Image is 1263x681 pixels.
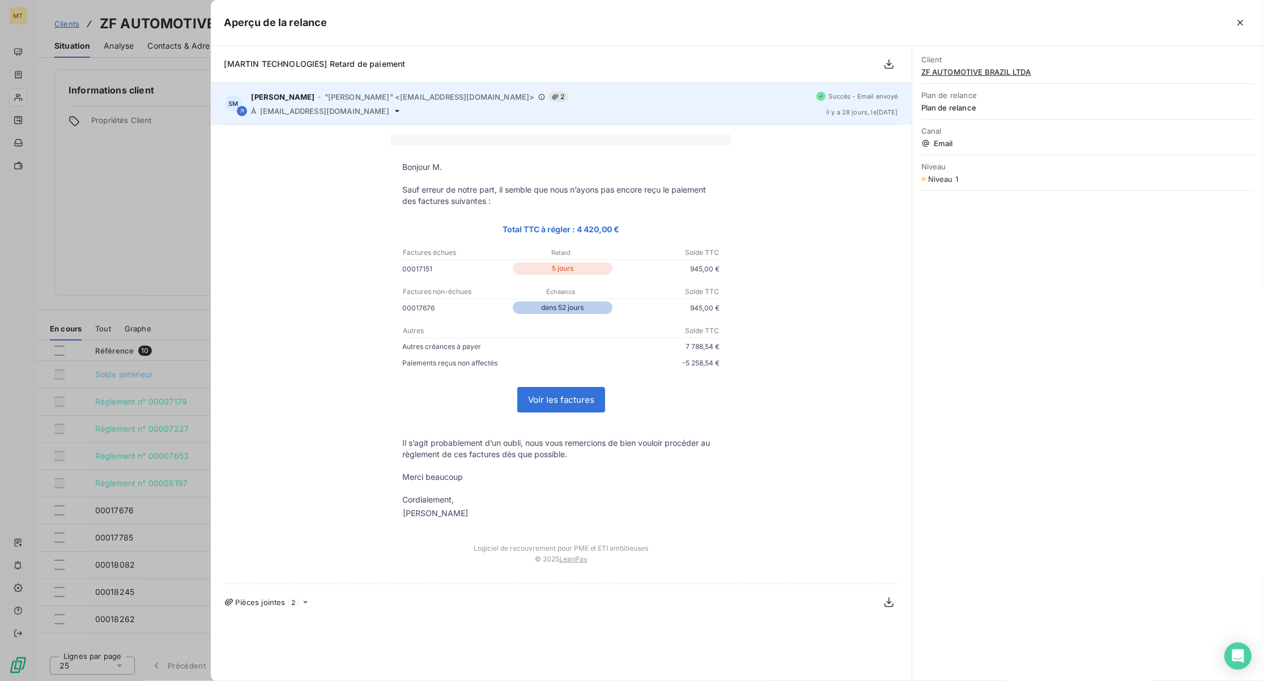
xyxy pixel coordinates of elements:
[1224,642,1252,670] div: Open Intercom Messenger
[921,91,1254,100] span: Plan de relance
[402,471,720,483] p: Merci beaucoup
[224,95,243,113] div: SM
[391,533,731,552] td: Logiciel de recouvrement pour PME et ETI ambitieuses
[402,437,720,460] p: Il s’agit probablement d’un oubli, nous vous remercions de bien vouloir procéder au règlement de ...
[921,139,1254,148] span: Email
[325,92,535,101] span: "[PERSON_NAME]" <[EMAIL_ADDRESS][DOMAIN_NAME]>
[402,302,510,314] p: 00017676
[548,92,568,102] span: 2
[561,357,720,369] p: -5 258,54 €
[513,262,613,275] p: 5 jours
[928,174,958,184] span: Niveau 1
[236,598,286,607] span: Pièces jointes
[921,126,1254,135] span: Canal
[826,109,898,116] span: il y a 28 jours , le [DATE]
[615,302,720,314] p: 945,00 €
[402,223,720,236] p: Total TTC à régler : 4 420,00 €
[318,93,321,100] span: -
[402,357,561,369] p: Paiements reçus non affectés
[402,184,720,207] p: Sauf erreur de notre part, il semble que nous n’ayons pas encore reçu le paiement des factures su...
[403,326,560,336] p: Autres
[562,326,719,336] p: Solde TTC
[402,341,561,352] p: Autres créances à payer
[921,67,1254,76] span: ZF AUTOMOTIVE BRAZIL LTDA
[402,494,720,505] p: Cordialement,
[224,59,406,69] span: [MARTIN TECHNOLOGIES] Retard de paiement
[614,248,719,258] p: Solde TTC
[403,248,508,258] p: Factures échues
[513,301,613,314] p: dans 52 jours
[509,248,614,258] p: Retard
[403,508,468,519] div: [PERSON_NAME]
[559,555,588,563] a: LeanPay
[252,92,315,101] span: [PERSON_NAME]
[403,287,508,297] p: Factures non-échues
[829,93,898,100] span: Succès - Email envoyé
[518,388,605,412] a: Voir les factures
[614,287,719,297] p: Solde TTC
[260,107,389,116] span: [EMAIL_ADDRESS][DOMAIN_NAME]
[921,162,1254,171] span: Niveau
[402,263,510,275] p: 00017151
[402,161,720,173] p: Bonjour M.
[921,103,1254,112] span: Plan de relance
[509,287,614,297] p: Échéance
[615,263,720,275] p: 945,00 €
[224,15,328,31] h5: Aperçu de la relance
[252,107,257,116] span: À
[391,552,731,574] td: © 2025
[921,55,1254,64] span: Client
[561,341,720,352] p: 7 788,54 €
[288,597,299,607] span: 2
